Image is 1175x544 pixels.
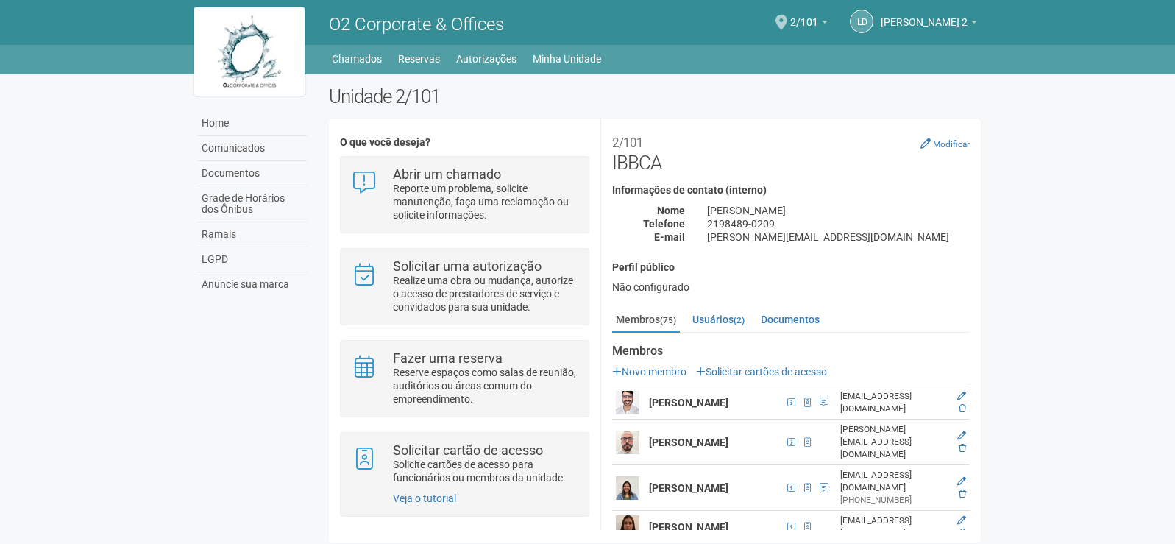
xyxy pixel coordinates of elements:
strong: [PERSON_NAME] [649,397,728,409]
strong: Abrir um chamado [393,166,501,182]
h2: IBBCA [612,130,970,174]
a: Abrir um chamado Reporte um problema, solicite manutenção, faça uma reclamação ou solicite inform... [352,168,578,222]
strong: [PERSON_NAME] [649,521,728,533]
strong: [PERSON_NAME] [649,482,728,494]
a: LGPD [198,247,307,272]
a: Reservas [398,49,440,69]
div: [EMAIL_ADDRESS][DOMAIN_NAME] [840,469,948,494]
p: Reporte um problema, solicite manutenção, faça uma reclamação ou solicite informações. [393,182,578,222]
a: Solicitar cartões de acesso [696,366,827,378]
div: [EMAIL_ADDRESS][DOMAIN_NAME] [840,515,948,540]
span: 2/101 [790,2,818,28]
a: Editar membro [957,391,966,401]
img: user.png [616,476,639,500]
div: [PERSON_NAME][EMAIL_ADDRESS][DOMAIN_NAME] [840,423,948,461]
img: logo.jpg [194,7,305,96]
strong: [PERSON_NAME] [649,437,728,448]
small: 2/101 [612,135,643,150]
h4: Perfil público [612,262,970,273]
div: [EMAIL_ADDRESS][DOMAIN_NAME] [840,390,948,415]
a: Chamados [332,49,382,69]
div: [PERSON_NAME] [696,204,981,217]
img: user.png [616,391,639,414]
div: [PHONE_NUMBER] [840,494,948,506]
a: Fazer uma reserva Reserve espaços como salas de reunião, auditórios ou áreas comum do empreendime... [352,352,578,406]
a: Ramais [198,222,307,247]
a: Solicitar uma autorização Realize uma obra ou mudança, autorize o acesso de prestadores de serviç... [352,260,578,314]
small: (75) [660,315,676,325]
a: Editar membro [957,431,966,441]
a: Autorizações [456,49,516,69]
span: Luana de Souza 2 [881,2,968,28]
a: Documentos [757,308,823,331]
a: Excluir membro [959,443,966,453]
a: Ld [850,10,873,33]
p: Reserve espaços como salas de reunião, auditórios ou áreas comum do empreendimento. [393,366,578,406]
a: Documentos [198,161,307,186]
p: Realize uma obra ou mudança, autorize o acesso de prestadores de serviço e convidados para sua un... [393,274,578,314]
a: Veja o tutorial [393,492,456,504]
a: [PERSON_NAME] 2 [881,18,977,30]
img: user.png [616,431,639,454]
a: Editar membro [957,515,966,526]
a: Modificar [920,138,970,149]
h2: Unidade 2/101 [329,85,981,107]
small: (2) [734,315,745,325]
strong: Solicitar uma autorização [393,258,542,274]
a: Excluir membro [959,403,966,414]
div: 2198489-0209 [696,217,981,230]
div: Não configurado [612,280,970,294]
h4: Informações de contato (interno) [612,185,970,196]
span: O2 Corporate & Offices [329,14,504,35]
a: Membros(75) [612,308,680,333]
a: 2/101 [790,18,828,30]
strong: Solicitar cartão de acesso [393,442,543,458]
a: Editar membro [957,476,966,487]
a: Home [198,111,307,136]
strong: Telefone [643,218,685,230]
img: user.png [616,515,639,539]
a: Excluir membro [959,528,966,538]
small: Modificar [933,139,970,149]
strong: Membros [612,345,970,358]
a: Solicitar cartão de acesso Solicite cartões de acesso para funcionários ou membros da unidade. [352,444,578,484]
a: Minha Unidade [533,49,601,69]
p: Solicite cartões de acesso para funcionários ou membros da unidade. [393,458,578,484]
a: Excluir membro [959,489,966,499]
div: [PERSON_NAME][EMAIL_ADDRESS][DOMAIN_NAME] [696,230,981,244]
strong: Nome [657,205,685,216]
h4: O que você deseja? [340,137,589,148]
a: Grade de Horários dos Ônibus [198,186,307,222]
strong: E-mail [654,231,685,243]
a: Usuários(2) [689,308,748,331]
a: Comunicados [198,136,307,161]
a: Anuncie sua marca [198,272,307,297]
strong: Fazer uma reserva [393,350,503,366]
a: Novo membro [612,366,686,378]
